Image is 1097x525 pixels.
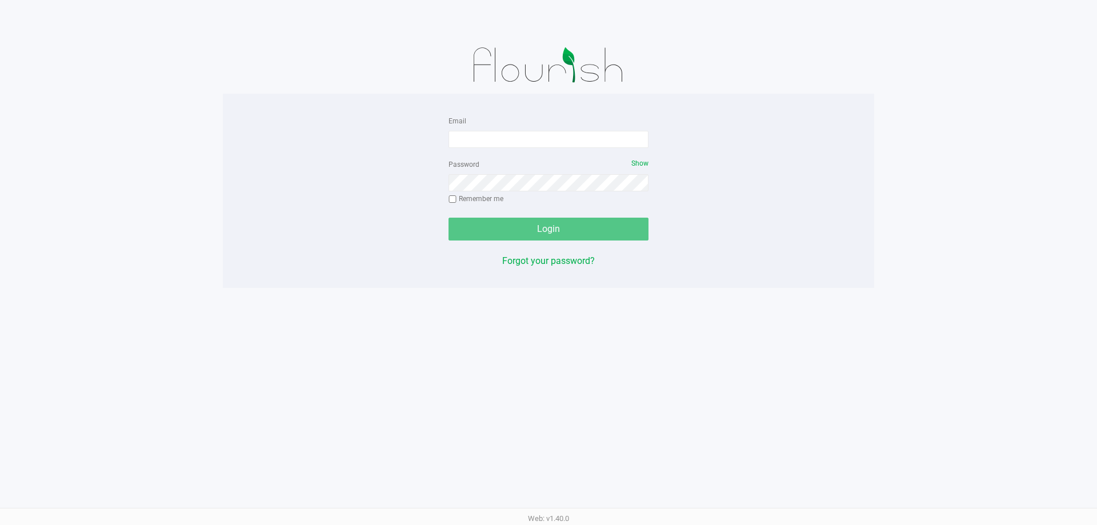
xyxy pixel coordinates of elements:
label: Remember me [449,194,503,204]
button: Forgot your password? [502,254,595,268]
span: Show [631,159,648,167]
label: Password [449,159,479,170]
span: Web: v1.40.0 [528,514,569,523]
input: Remember me [449,195,457,203]
label: Email [449,116,466,126]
